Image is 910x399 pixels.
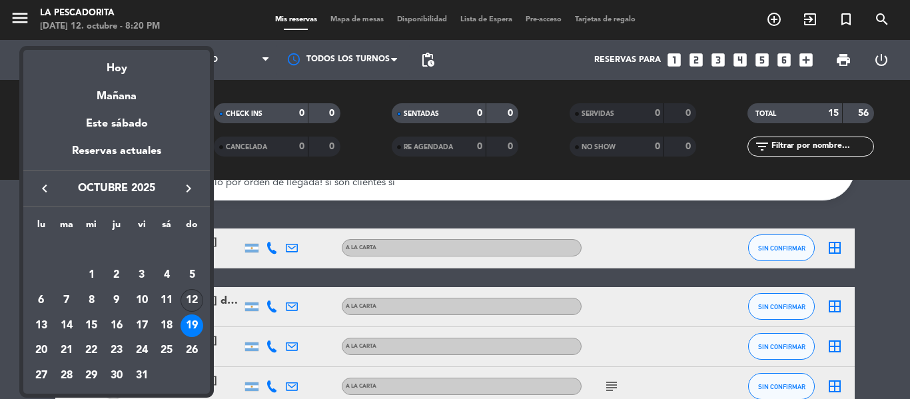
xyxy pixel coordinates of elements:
[54,363,79,388] td: 28 de octubre de 2025
[155,288,180,313] td: 11 de octubre de 2025
[54,217,79,238] th: martes
[80,340,103,362] div: 22
[79,338,104,364] td: 22 de octubre de 2025
[79,288,104,313] td: 8 de octubre de 2025
[79,363,104,388] td: 29 de octubre de 2025
[105,289,128,312] div: 9
[30,340,53,362] div: 20
[177,180,201,197] button: keyboard_arrow_right
[29,363,54,388] td: 27 de octubre de 2025
[129,363,155,388] td: 31 de octubre de 2025
[105,264,128,286] div: 2
[155,340,178,362] div: 25
[80,264,103,286] div: 1
[129,313,155,338] td: 17 de octubre de 2025
[29,288,54,313] td: 6 de octubre de 2025
[181,181,197,197] i: keyboard_arrow_right
[129,338,155,364] td: 24 de octubre de 2025
[129,263,155,288] td: 3 de octubre de 2025
[23,143,210,170] div: Reservas actuales
[129,288,155,313] td: 10 de octubre de 2025
[181,340,203,362] div: 26
[29,238,205,263] td: OCT.
[30,314,53,337] div: 13
[105,340,128,362] div: 23
[80,289,103,312] div: 8
[131,340,153,362] div: 24
[55,340,78,362] div: 21
[104,217,129,238] th: jueves
[30,364,53,387] div: 27
[54,313,79,338] td: 14 de octubre de 2025
[155,313,180,338] td: 18 de octubre de 2025
[33,180,57,197] button: keyboard_arrow_left
[79,313,104,338] td: 15 de octubre de 2025
[23,78,210,105] div: Mañana
[131,364,153,387] div: 31
[129,217,155,238] th: viernes
[155,264,178,286] div: 4
[54,338,79,364] td: 21 de octubre de 2025
[29,338,54,364] td: 20 de octubre de 2025
[131,314,153,337] div: 17
[179,217,205,238] th: domingo
[79,217,104,238] th: miércoles
[105,314,128,337] div: 16
[30,289,53,312] div: 6
[37,181,53,197] i: keyboard_arrow_left
[104,363,129,388] td: 30 de octubre de 2025
[23,105,210,143] div: Este sábado
[131,264,153,286] div: 3
[79,263,104,288] td: 1 de octubre de 2025
[55,314,78,337] div: 14
[181,314,203,337] div: 19
[155,289,178,312] div: 11
[80,314,103,337] div: 15
[155,314,178,337] div: 18
[105,364,128,387] div: 30
[179,313,205,338] td: 19 de octubre de 2025
[181,264,203,286] div: 5
[55,364,78,387] div: 28
[104,313,129,338] td: 16 de octubre de 2025
[155,217,180,238] th: sábado
[155,263,180,288] td: 4 de octubre de 2025
[104,338,129,364] td: 23 de octubre de 2025
[80,364,103,387] div: 29
[55,289,78,312] div: 7
[29,313,54,338] td: 13 de octubre de 2025
[155,338,180,364] td: 25 de octubre de 2025
[29,217,54,238] th: lunes
[23,50,210,77] div: Hoy
[104,288,129,313] td: 9 de octubre de 2025
[54,288,79,313] td: 7 de octubre de 2025
[181,289,203,312] div: 12
[104,263,129,288] td: 2 de octubre de 2025
[179,338,205,364] td: 26 de octubre de 2025
[131,289,153,312] div: 10
[179,263,205,288] td: 5 de octubre de 2025
[179,288,205,313] td: 12 de octubre de 2025
[57,180,177,197] span: octubre 2025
